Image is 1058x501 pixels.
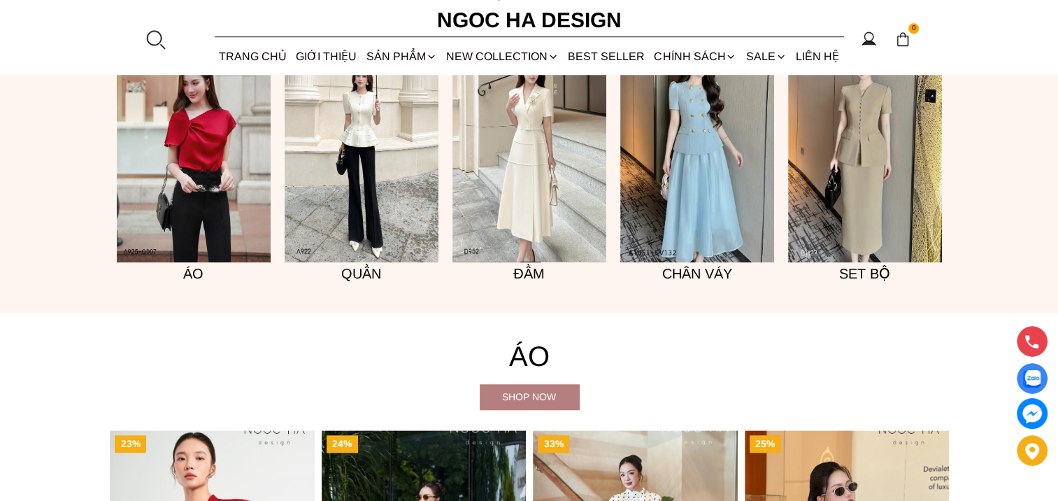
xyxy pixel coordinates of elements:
[480,389,579,404] div: Shop now
[839,266,890,281] font: Set bộ
[620,31,774,262] a: 7(3)
[741,38,791,75] a: SALE
[117,31,271,262] a: 3(7)
[424,3,634,37] a: Ngoc Ha Design
[362,38,441,75] div: SẢN PHẨM
[117,262,271,285] h5: Áo
[564,38,650,75] a: BEST SELLER
[908,23,920,34] span: 0
[895,31,910,47] img: img-CART-ICON-ksit0nf1
[441,38,563,75] a: NEW COLLECTION
[215,38,292,75] a: TRANG CHỦ
[620,262,774,285] h5: Chân váy
[452,262,606,285] h5: Đầm
[1017,363,1048,394] a: Display image
[110,334,949,379] h4: Áo
[1023,370,1041,388] img: Display image
[791,38,843,75] a: LIÊN HỆ
[480,384,579,409] a: Shop now
[650,38,741,75] div: Chính sách
[292,38,362,75] a: GIỚI THIỆU
[452,31,606,262] a: 3(9)
[285,31,438,262] a: 2(9)
[788,31,942,262] img: 3(15)
[285,262,438,285] h5: Quần
[1017,398,1048,429] a: messenger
